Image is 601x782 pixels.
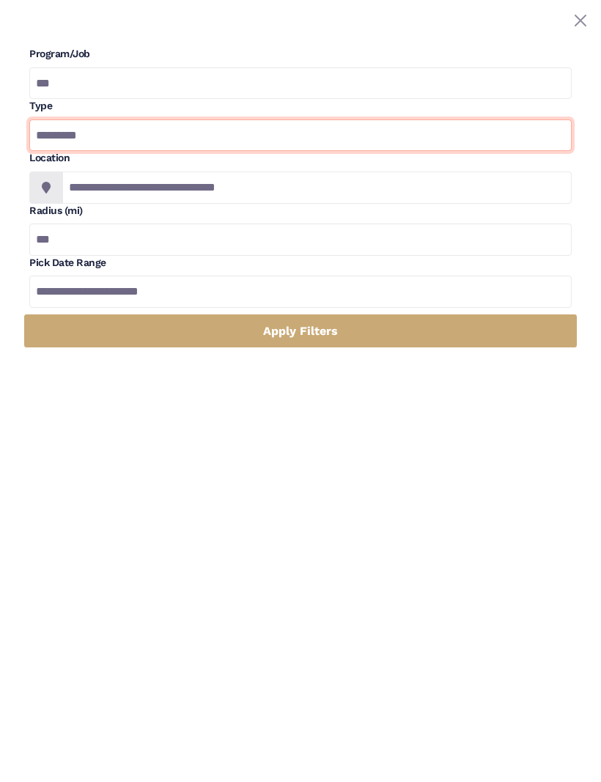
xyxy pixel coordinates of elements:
[29,204,83,218] h4: Radius (mi)
[572,12,589,29] button: Close
[62,171,572,204] input: Location
[23,314,578,348] a: Apply Filters
[29,99,572,114] h4: Type
[29,47,572,62] h4: Program/Job
[29,151,572,166] h4: Location
[29,256,572,270] h4: Pick Date Range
